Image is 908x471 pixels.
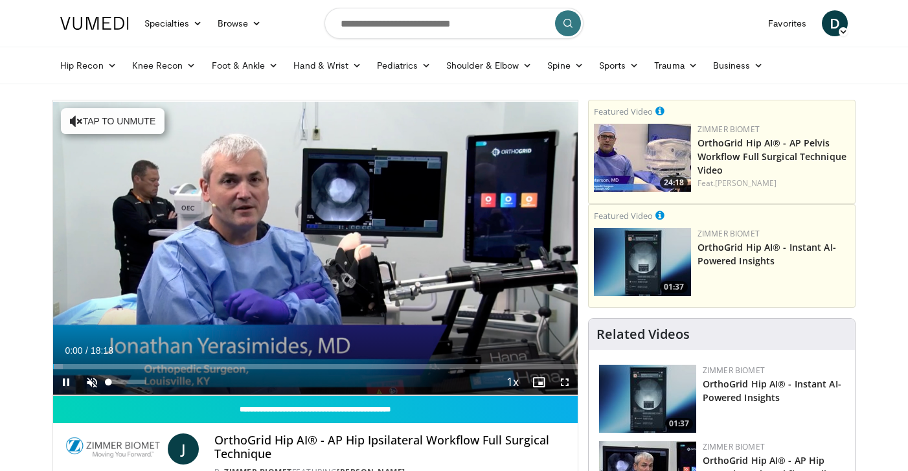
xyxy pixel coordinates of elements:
[500,369,526,395] button: Playback Rate
[698,137,846,176] a: OrthoGrid Hip AI® - AP Pelvis Workflow Full Surgical Technique Video
[591,52,647,78] a: Sports
[204,52,286,78] a: Foot & Ankle
[698,178,850,189] div: Feat.
[599,365,696,433] a: 01:37
[660,177,688,189] span: 24:18
[698,228,760,239] a: Zimmer Biomet
[703,365,765,376] a: Zimmer Biomet
[698,241,836,267] a: OrthoGrid Hip AI® - Instant AI-Powered Insights
[705,52,771,78] a: Business
[594,210,653,222] small: Featured Video
[552,369,578,395] button: Fullscreen
[660,281,688,293] span: 01:37
[61,108,165,134] button: Tap to unmute
[108,380,145,384] div: Volume Level
[596,327,690,342] h4: Related Videos
[715,178,777,189] a: [PERSON_NAME]
[698,124,760,135] a: Zimmer Biomet
[594,228,691,296] img: 51d03d7b-a4ba-45b7-9f92-2bfbd1feacc3.150x105_q85_crop-smart_upscale.jpg
[210,10,269,36] a: Browse
[79,369,105,395] button: Unmute
[53,100,578,396] video-js: Video Player
[214,433,567,461] h4: OrthoGrid Hip AI® - AP Hip Ipsilateral Workflow Full Surgical Technique
[646,52,705,78] a: Trauma
[91,345,113,356] span: 18:18
[60,17,129,30] img: VuMedi Logo
[594,124,691,192] a: 24:18
[63,433,163,465] img: Zimmer Biomet
[168,433,199,465] a: J
[52,52,124,78] a: Hip Recon
[324,8,584,39] input: Search topics, interventions
[594,106,653,117] small: Featured Video
[85,345,88,356] span: /
[65,345,82,356] span: 0:00
[526,369,552,395] button: Enable picture-in-picture mode
[539,52,591,78] a: Spine
[137,10,210,36] a: Specialties
[369,52,438,78] a: Pediatrics
[438,52,539,78] a: Shoulder & Elbow
[286,52,369,78] a: Hand & Wrist
[703,441,765,452] a: Zimmer Biomet
[124,52,204,78] a: Knee Recon
[665,418,693,430] span: 01:37
[53,364,578,369] div: Progress Bar
[822,10,848,36] a: D
[760,10,814,36] a: Favorites
[703,378,841,404] a: OrthoGrid Hip AI® - Instant AI-Powered Insights
[594,124,691,192] img: c80c1d29-5d08-4b57-b833-2b3295cd5297.150x105_q85_crop-smart_upscale.jpg
[594,228,691,296] a: 01:37
[53,369,79,395] button: Pause
[599,365,696,433] img: 51d03d7b-a4ba-45b7-9f92-2bfbd1feacc3.150x105_q85_crop-smart_upscale.jpg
